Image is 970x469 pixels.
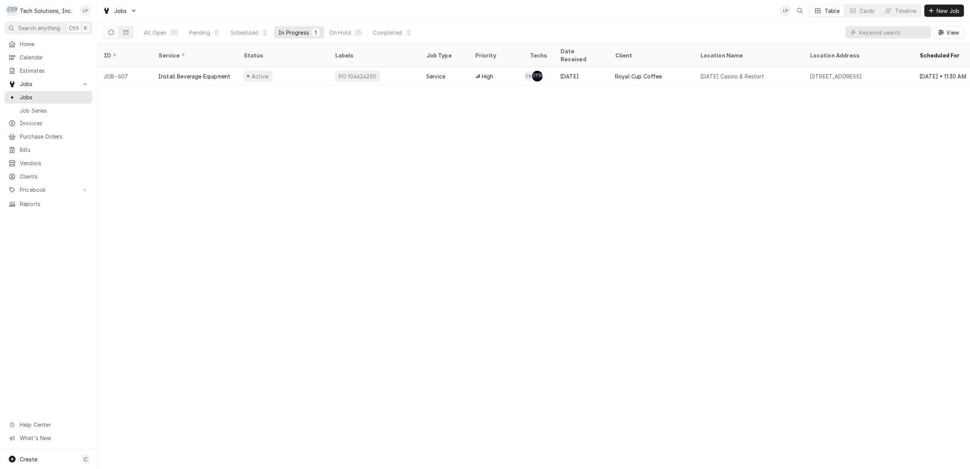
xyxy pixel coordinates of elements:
span: Vendors [20,159,89,167]
span: High [482,72,494,80]
div: Table [825,7,839,15]
span: Ctrl [69,24,79,32]
a: Invoices [5,117,92,129]
div: Service [158,51,230,59]
div: Tech Solutions, Inc. [20,7,72,15]
div: Lisa Paschal's Avatar [80,5,91,16]
span: Job Series [20,107,89,115]
div: All Open [144,29,166,37]
span: Calendar [20,53,89,61]
div: Labels [335,51,414,59]
div: Shaun Booth's Avatar [532,71,543,81]
button: Search anythingCtrlK [5,21,92,35]
a: Job Series [5,104,92,117]
div: 2 [406,29,411,37]
div: 25 [355,29,362,37]
button: New Job [924,5,964,17]
span: Purchase Orders [20,132,89,140]
div: Techs [530,51,548,59]
div: Job Type [426,51,463,59]
span: Jobs [20,80,77,88]
span: New Job [935,7,961,15]
div: Date Received [560,47,601,63]
div: Royal Cup Coffee [615,72,662,80]
div: Service [426,72,445,80]
span: Pricebook [20,186,77,194]
div: Pending [189,29,210,37]
span: Search anything [18,24,60,32]
div: On Hold [330,29,351,37]
div: 1 [314,29,318,37]
div: [DATE] [554,67,609,85]
div: Status [244,51,321,59]
span: Help Center [20,421,88,429]
div: LP [80,5,91,16]
a: Go to Jobs [100,5,140,17]
a: Bills [5,144,92,156]
div: Priority [475,51,516,59]
div: CW [524,71,534,81]
div: Active [250,72,269,80]
div: Client [615,51,686,59]
div: T [7,5,18,16]
span: Bills [20,146,89,154]
a: Clients [5,170,92,183]
div: Completed [373,29,401,37]
a: Calendar [5,51,92,64]
div: Location Address [810,51,906,59]
span: What's New [20,434,88,442]
div: 2 [263,29,267,37]
div: [DATE] Casino & Restort [700,72,764,80]
div: LP [780,5,791,16]
span: C [84,455,88,463]
span: Invoices [20,119,89,127]
div: PO 104624250 [338,72,377,80]
span: K [84,24,88,32]
div: In Progress [279,29,309,37]
span: Jobs [20,93,89,101]
span: Estimates [20,67,89,75]
a: Purchase Orders [5,130,92,143]
span: Create [20,456,37,463]
span: Jobs [114,7,127,15]
div: Tech Solutions, Inc.'s Avatar [7,5,18,16]
span: Home [20,40,89,48]
button: Open search [794,5,806,17]
div: SB [532,71,543,81]
input: Keyword search [859,26,927,38]
div: Install Beverage Equipment [158,72,230,80]
div: ID [104,51,145,59]
a: Estimates [5,64,92,77]
a: Home [5,38,92,50]
a: Jobs [5,91,92,104]
a: Go to What's New [5,432,92,444]
a: Go to Pricebook [5,183,92,196]
div: Location Name [700,51,796,59]
span: View [945,29,960,37]
a: Go to Jobs [5,78,92,90]
button: View [934,26,964,38]
div: [STREET_ADDRESS] [810,72,862,80]
div: 0 [215,29,219,37]
a: Vendors [5,157,92,169]
div: Lisa Paschal's Avatar [780,5,791,16]
div: Scheduled [231,29,258,37]
div: 30 [171,29,177,37]
a: Go to Help Center [5,418,92,431]
span: Clients [20,172,89,180]
div: Cards [860,7,875,15]
span: Reports [20,200,89,208]
div: Coleton Wallace's Avatar [524,71,534,81]
div: Timeline [895,7,916,15]
div: JOB-607 [97,67,152,85]
a: Reports [5,198,92,210]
